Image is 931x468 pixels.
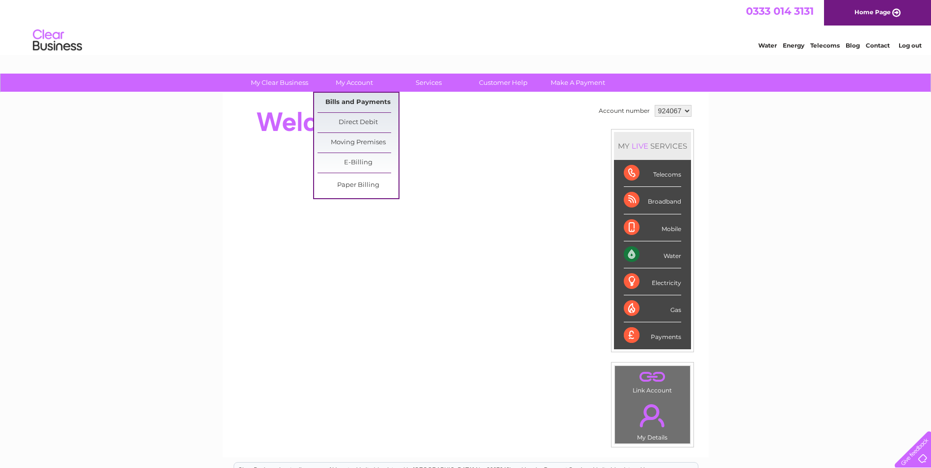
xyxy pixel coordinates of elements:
[318,153,399,173] a: E-Billing
[614,365,691,396] td: Link Account
[866,42,890,49] a: Contact
[32,26,82,55] img: logo.png
[239,74,320,92] a: My Clear Business
[318,93,399,112] a: Bills and Payments
[624,322,681,349] div: Payments
[624,268,681,295] div: Electricity
[318,133,399,153] a: Moving Premises
[318,176,399,195] a: Paper Billing
[596,103,652,119] td: Account number
[624,187,681,214] div: Broadband
[463,74,544,92] a: Customer Help
[630,141,650,151] div: LIVE
[783,42,804,49] a: Energy
[614,396,691,444] td: My Details
[234,5,698,48] div: Clear Business is a trading name of Verastar Limited (registered in [GEOGRAPHIC_DATA] No. 3667643...
[758,42,777,49] a: Water
[617,398,688,433] a: .
[899,42,922,49] a: Log out
[318,113,399,132] a: Direct Debit
[624,160,681,187] div: Telecoms
[388,74,469,92] a: Services
[624,214,681,241] div: Mobile
[846,42,860,49] a: Blog
[746,5,814,17] a: 0333 014 3131
[810,42,840,49] a: Telecoms
[537,74,618,92] a: Make A Payment
[624,241,681,268] div: Water
[614,132,691,160] div: MY SERVICES
[617,368,688,386] a: .
[624,295,681,322] div: Gas
[314,74,395,92] a: My Account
